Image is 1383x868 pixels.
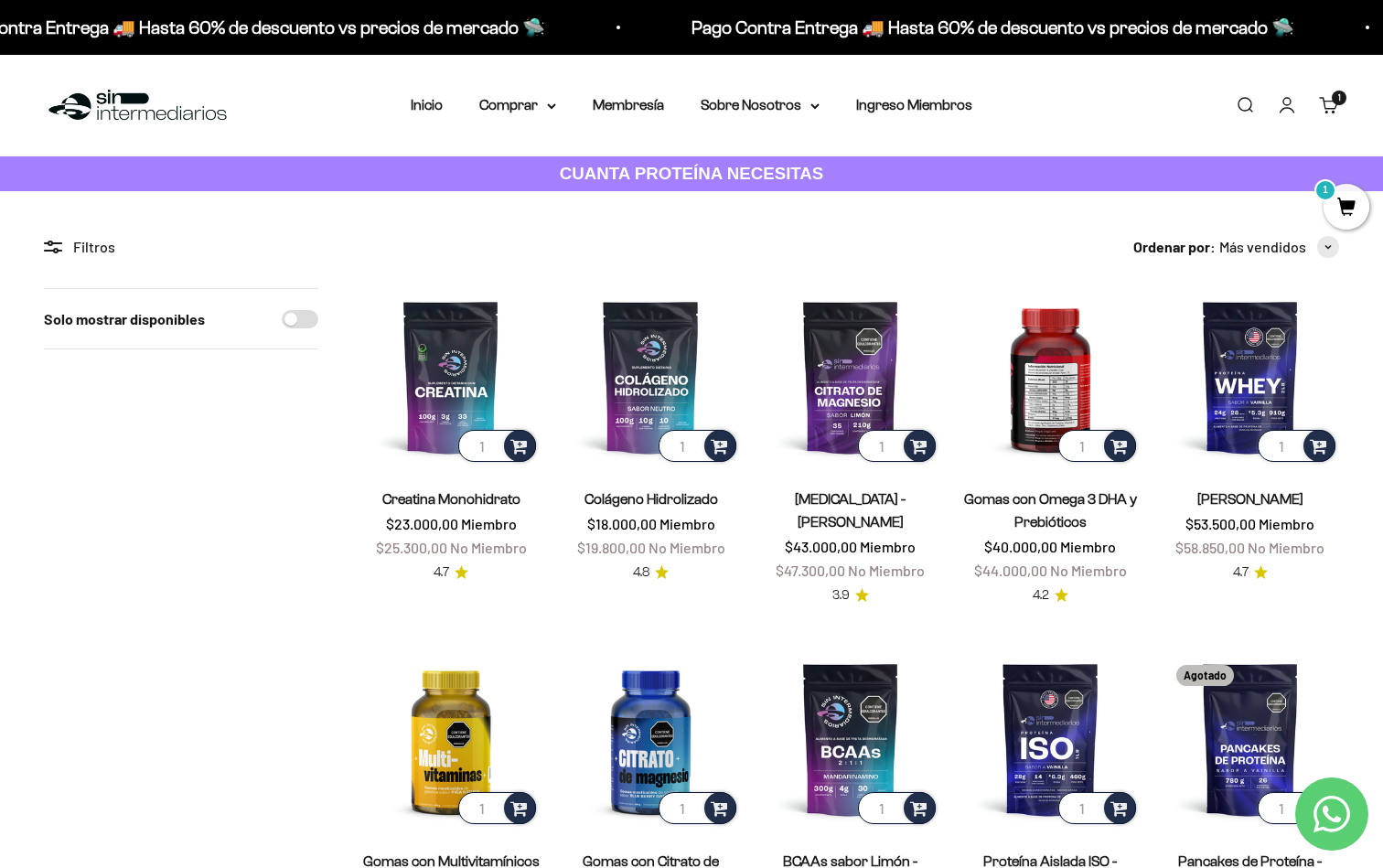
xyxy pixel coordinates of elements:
[974,562,1047,579] span: $44.000,00
[411,97,443,113] a: Inicio
[382,491,520,507] a: Creatina Monohidrato
[633,563,669,583] a: 4.84.8 de 5.0 estrellas
[785,538,857,555] span: $43.000,00
[1248,539,1324,556] span: No Miembro
[376,539,447,556] span: $25.300,00
[832,585,850,605] span: 3.9
[848,562,925,579] span: No Miembro
[1033,585,1068,605] a: 4.24.2 de 5.0 estrellas
[587,515,657,532] span: $18.000,00
[1185,515,1256,532] span: $53.500,00
[1219,235,1339,259] button: Más vendidos
[584,491,718,507] a: Colágeno Hidrolizado
[961,288,1139,466] img: Gomas con Omega 3 DHA y Prebióticos
[1259,515,1314,532] span: Miembro
[434,563,449,583] span: 4.7
[1060,538,1116,555] span: Miembro
[1338,93,1341,102] span: 1
[832,585,869,605] a: 3.93.9 de 5.0 estrellas
[701,93,820,117] summary: Sobre Nosotros
[860,538,916,555] span: Miembro
[649,539,725,556] span: No Miembro
[1233,563,1249,583] span: 4.7
[776,562,845,579] span: $47.300,00
[577,539,646,556] span: $19.800,00
[434,563,468,583] a: 4.74.7 de 5.0 estrellas
[1050,562,1127,579] span: No Miembro
[1033,585,1049,605] span: 4.2
[795,491,906,530] a: [MEDICAL_DATA] - [PERSON_NAME]
[964,491,1137,530] a: Gomas con Omega 3 DHA y Prebióticos
[386,515,458,532] span: $23.000,00
[593,97,664,113] a: Membresía
[1219,235,1306,259] span: Más vendidos
[1133,235,1216,259] span: Ordenar por:
[856,97,972,113] a: Ingreso Miembros
[479,93,556,117] summary: Comprar
[1175,539,1245,556] span: $58.850,00
[633,563,649,583] span: 4.8
[44,307,205,331] label: Solo mostrar disponibles
[1314,179,1336,201] mark: 1
[1197,491,1303,507] a: [PERSON_NAME]
[44,235,318,259] div: Filtros
[659,515,715,532] span: Miembro
[984,538,1057,555] span: $40.000,00
[1233,563,1268,583] a: 4.74.7 de 5.0 estrellas
[461,515,517,532] span: Miembro
[450,539,527,556] span: No Miembro
[688,13,1291,42] p: Pago Contra Entrega 🚚 Hasta 60% de descuento vs precios de mercado 🛸
[560,164,824,183] strong: CUANTA PROTEÍNA NECESITAS
[1324,198,1369,219] a: 1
